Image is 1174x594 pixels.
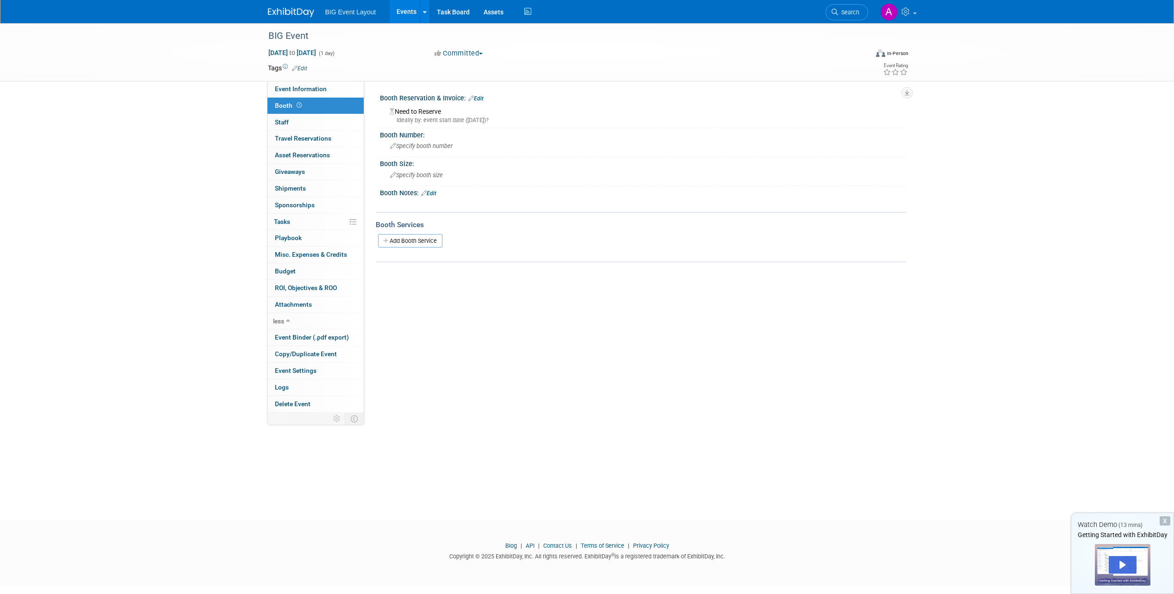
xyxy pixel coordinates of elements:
a: Event Information [267,81,364,97]
td: Toggle Event Tabs [345,413,364,425]
a: Add Booth Service [378,234,442,247]
span: to [288,49,297,56]
span: less [273,317,284,325]
img: ExhibitDay [268,8,314,17]
span: Playbook [275,234,302,241]
a: Blog [505,542,517,549]
span: [DATE] [DATE] [268,49,317,57]
span: Attachments [275,301,312,308]
div: Booth Size: [380,157,907,168]
span: Delete Event [275,400,311,408]
a: Travel Reservations [267,130,364,147]
div: Booth Number: [380,128,907,140]
div: Getting Started with ExhibitDay [1071,530,1174,539]
a: Edit [421,190,436,197]
span: Event Binder (.pdf export) [275,334,349,341]
span: Booth [275,102,304,109]
a: less [267,313,364,329]
button: Committed [431,49,486,58]
div: Event Rating [883,63,908,68]
a: Edit [292,65,307,72]
a: Budget [267,263,364,279]
span: Event Information [275,85,327,93]
a: Giveaways [267,164,364,180]
span: Logs [275,384,289,391]
a: Privacy Policy [633,542,669,549]
span: Giveaways [275,168,305,175]
a: Tasks [267,214,364,230]
div: Watch Demo [1071,520,1174,530]
div: Booth Reservation & Invoice: [380,91,907,103]
span: Misc. Expenses & Credits [275,251,347,258]
div: BIG Event [265,28,854,44]
td: Tags [268,63,307,73]
span: Travel Reservations [275,135,331,142]
span: Specify booth number [390,142,453,149]
div: Booth Services [376,220,907,230]
span: Sponsorships [275,201,315,209]
a: Edit [468,95,484,102]
span: (13 mins) [1118,522,1143,528]
img: Andrea Magnusson [880,3,898,21]
a: Staff [267,114,364,130]
div: Play [1109,556,1137,574]
a: Event Settings [267,363,364,379]
a: Search [826,4,868,20]
span: Copy/Duplicate Event [275,350,337,358]
span: ROI, Objectives & ROO [275,284,337,291]
a: Misc. Expenses & Credits [267,247,364,263]
span: | [573,542,579,549]
sup: ® [611,552,615,557]
div: Event Format [814,48,909,62]
span: Specify booth size [390,172,443,179]
span: | [518,542,524,549]
div: Need to Reserve [387,105,900,124]
img: Format-Inperson.png [876,49,885,57]
a: Sponsorships [267,197,364,213]
a: Attachments [267,297,364,313]
span: Shipments [275,185,306,192]
span: (1 day) [318,50,335,56]
a: Asset Reservations [267,147,364,163]
span: Asset Reservations [275,151,330,159]
div: In-Person [887,50,908,57]
a: Terms of Service [581,542,624,549]
a: Playbook [267,230,364,246]
a: Copy/Duplicate Event [267,346,364,362]
a: API [526,542,534,549]
span: Budget [275,267,296,275]
span: Booth not reserved yet [295,102,304,109]
div: Dismiss [1160,516,1170,526]
a: Contact Us [543,542,572,549]
a: Event Binder (.pdf export) [267,329,364,346]
div: Ideally by: event start date ([DATE])? [390,116,900,124]
td: Personalize Event Tab Strip [329,413,345,425]
span: Staff [275,118,289,126]
a: Logs [267,379,364,396]
span: Tasks [274,218,290,225]
a: ROI, Objectives & ROO [267,280,364,296]
span: Search [838,9,859,16]
a: Booth [267,98,364,114]
span: BIG Event Layout [325,8,376,16]
span: | [536,542,542,549]
a: Delete Event [267,396,364,412]
a: Shipments [267,180,364,197]
span: Event Settings [275,367,317,374]
div: Booth Notes: [380,186,907,198]
span: | [626,542,632,549]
